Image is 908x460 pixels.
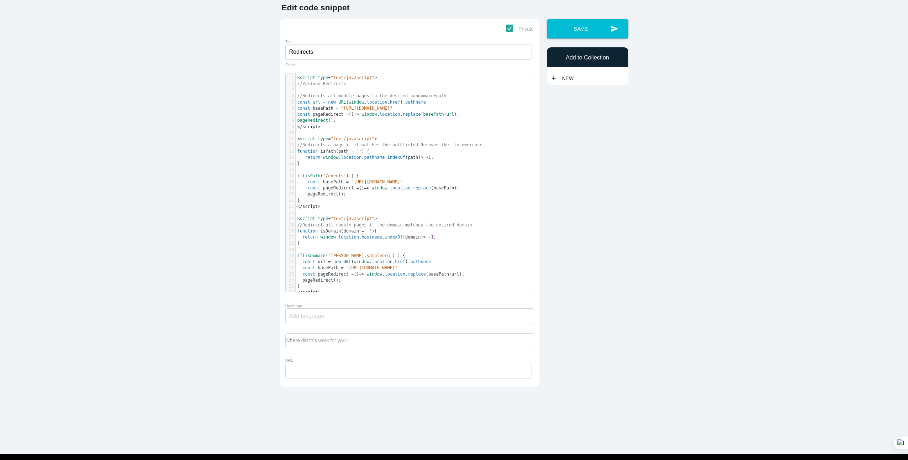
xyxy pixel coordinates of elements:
[428,235,431,240] span: -
[297,161,300,166] span: }
[367,272,382,277] span: window
[333,259,341,264] span: new
[423,235,426,240] span: >
[286,253,295,259] div: 30
[403,112,421,117] span: replace
[286,75,295,81] div: 1
[328,253,392,258] span: '[PERSON_NAME].sampleorg'
[286,117,295,124] div: 8
[297,112,310,117] span: const
[297,100,426,105] span: ( . . ).
[426,155,428,160] span: -
[297,253,406,258] span: ( ( ) ) {
[367,100,387,105] span: location
[328,75,331,80] span: =
[297,149,369,154] span: ( ) {
[321,149,336,154] span: isPath
[390,185,411,190] span: location
[405,235,421,240] span: domain
[323,179,344,184] span: basePath
[286,210,295,216] div: 23
[321,235,336,240] span: window
[349,100,364,105] span: window
[286,105,295,111] div: 6
[297,142,482,147] span: //Redirects a page if it matches the pathlisted Removed the .toLowercase
[286,148,295,155] div: 13
[297,229,377,234] span: ( ){
[331,216,374,221] span: "text/javascript"
[336,106,338,111] span: =
[286,173,295,179] div: 17
[364,155,385,160] span: pathname
[297,118,328,123] span: pageRedirect
[286,155,295,161] div: 14
[297,284,300,289] span: }
[297,241,300,246] span: }
[357,185,359,190] span: =
[302,265,315,270] span: const
[302,235,318,240] span: return
[297,118,336,123] span: ();
[421,155,423,160] span: >
[297,75,300,80] span: <
[318,136,328,141] span: type
[321,229,341,234] span: isDomain
[328,259,331,264] span: =
[286,81,295,87] div: 2
[380,112,400,117] span: location
[359,272,364,277] span: =>
[297,290,300,295] span: <
[354,259,369,264] span: window
[286,259,295,265] div: 31
[297,185,459,190] span: () . . ( );
[395,259,405,264] span: href
[351,149,354,154] span: =
[428,155,431,160] span: 1
[286,99,295,105] div: 5
[550,54,625,61] h6: Add to Collection
[331,75,374,80] span: "text/javascript"
[297,223,472,228] span: //Redirect all module pages if the domain matches the desired domain
[285,63,295,67] label: Code
[285,338,348,343] label: Where did this work for you?
[300,136,315,141] span: script
[297,204,300,209] span: <
[286,111,295,117] div: 7
[305,253,326,258] span: isDomain
[307,179,320,184] span: const
[338,100,346,105] span: URL
[286,271,295,277] div: 33
[374,136,377,141] span: >
[611,19,618,38] i: send
[344,229,359,234] span: domain
[405,100,426,105] span: pathname
[550,72,557,85] i: add
[346,112,349,117] span: =
[341,106,392,111] span: "[URL][DOMAIN_NAME]"
[286,277,295,283] div: 34
[286,234,295,240] div: 27
[286,198,295,204] div: 21
[286,87,295,93] div: 3
[297,136,300,141] span: <
[338,235,359,240] span: location
[297,253,302,258] span: if
[318,259,326,264] span: url
[286,179,295,185] div: 18
[361,112,377,117] span: window
[286,222,295,228] div: 25
[286,185,295,191] div: 19
[328,100,336,105] span: new
[428,272,449,277] span: basePath
[318,216,328,221] span: type
[302,278,333,283] span: pageRedirect
[323,173,346,178] span: '/events'
[341,155,361,160] span: location
[444,112,446,117] span: +
[318,265,338,270] span: basePath
[297,106,310,111] span: const
[286,240,295,246] div: 28
[328,216,331,221] span: =
[289,309,332,324] input: Add language
[286,247,295,253] div: 29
